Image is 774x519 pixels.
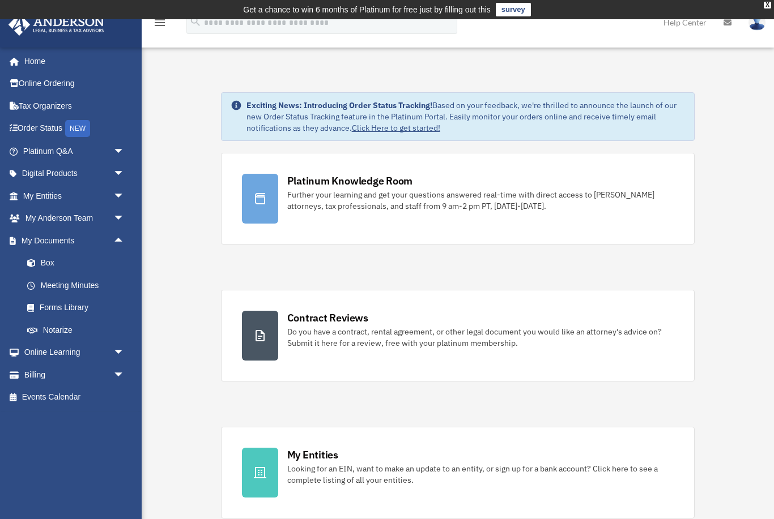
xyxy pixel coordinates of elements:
[189,15,202,28] i: search
[8,117,142,140] a: Order StatusNEW
[5,14,108,36] img: Anderson Advisors Platinum Portal
[749,14,766,31] img: User Pic
[287,311,368,325] div: Contract Reviews
[221,153,695,245] a: Platinum Knowledge Room Further your learning and get your questions answered real-time with dire...
[16,252,142,274] a: Box
[8,95,142,117] a: Tax Organizers
[287,174,413,188] div: Platinum Knowledge Room
[221,290,695,381] a: Contract Reviews Do you have a contract, rental agreement, or other legal document you would like...
[221,427,695,518] a: My Entities Looking for an EIN, want to make an update to an entity, or sign up for a bank accoun...
[246,100,686,134] div: Based on your feedback, we're thrilled to announce the launch of our new Order Status Tracking fe...
[246,100,432,110] strong: Exciting News: Introducing Order Status Tracking!
[113,207,136,230] span: arrow_drop_down
[287,448,338,462] div: My Entities
[153,20,167,29] a: menu
[8,386,142,409] a: Events Calendar
[65,120,90,137] div: NEW
[113,341,136,364] span: arrow_drop_down
[8,50,136,72] a: Home
[764,2,771,8] div: close
[16,319,142,341] a: Notarize
[287,463,674,486] div: Looking for an EIN, want to make an update to an entity, or sign up for a bank account? Click her...
[113,185,136,208] span: arrow_drop_down
[8,207,142,230] a: My Anderson Teamarrow_drop_down
[113,229,136,252] span: arrow_drop_up
[287,326,674,349] div: Do you have a contract, rental agreement, or other legal document you would like an attorney's ad...
[8,185,142,207] a: My Entitiesarrow_drop_down
[16,297,142,319] a: Forms Library
[16,274,142,297] a: Meeting Minutes
[113,363,136,387] span: arrow_drop_down
[496,3,531,16] a: survey
[113,162,136,186] span: arrow_drop_down
[153,16,167,29] i: menu
[243,3,491,16] div: Get a chance to win 6 months of Platinum for free just by filling out this
[8,162,142,185] a: Digital Productsarrow_drop_down
[113,140,136,163] span: arrow_drop_down
[352,123,440,133] a: Click Here to get started!
[8,72,142,95] a: Online Ordering
[287,189,674,212] div: Further your learning and get your questions answered real-time with direct access to [PERSON_NAM...
[8,363,142,386] a: Billingarrow_drop_down
[8,140,142,162] a: Platinum Q&Aarrow_drop_down
[8,341,142,364] a: Online Learningarrow_drop_down
[8,229,142,252] a: My Documentsarrow_drop_up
